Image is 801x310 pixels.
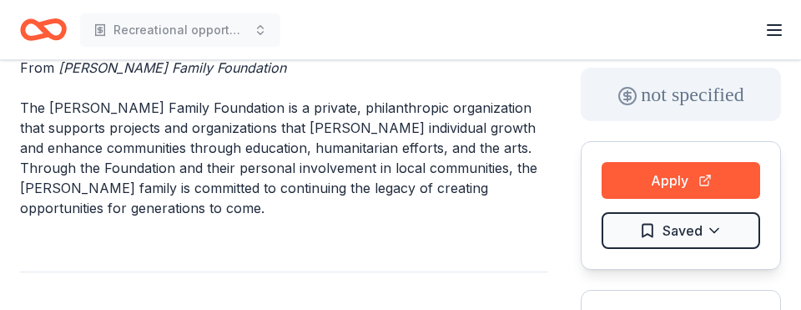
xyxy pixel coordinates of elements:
span: Saved [662,220,703,241]
a: Home [20,10,67,49]
div: From [20,58,547,78]
button: Saved [602,212,760,249]
div: not specified [581,68,781,121]
button: Apply [602,162,760,199]
span: Recreational opportunities foe children and individuals with disabilities [113,20,247,40]
p: The [PERSON_NAME] Family Foundation is a private, philanthropic organization that supports projec... [20,98,547,218]
span: [PERSON_NAME] Family Foundation [58,59,286,76]
button: Recreational opportunities foe children and individuals with disabilities [80,13,280,47]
